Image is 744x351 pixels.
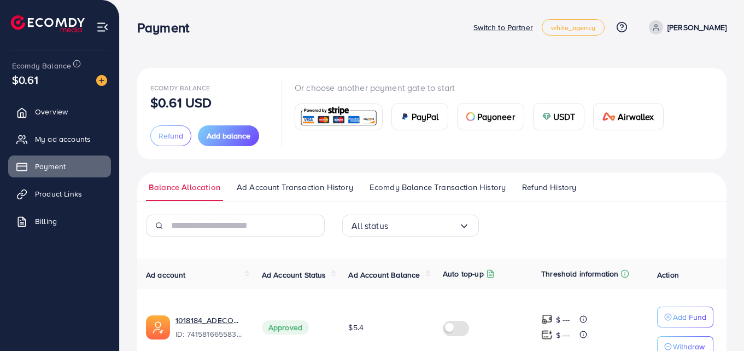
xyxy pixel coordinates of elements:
[237,181,353,193] span: Ad Account Transaction History
[618,110,654,123] span: Airwallex
[401,112,409,121] img: card
[541,267,618,280] p: Threshold information
[207,130,250,141] span: Add balance
[150,125,191,146] button: Refund
[466,112,475,121] img: card
[657,307,713,327] button: Add Fund
[262,320,309,335] span: Approved
[96,75,107,86] img: image
[342,215,479,237] div: Search for option
[556,329,570,342] p: $ ---
[35,106,68,117] span: Overview
[8,101,111,123] a: Overview
[556,313,570,326] p: $ ---
[553,110,576,123] span: USDT
[473,21,533,34] p: Switch to Partner
[8,156,111,177] a: Payment
[645,20,727,34] a: [PERSON_NAME]
[667,21,727,34] p: [PERSON_NAME]
[35,216,57,227] span: Billing
[96,21,109,33] img: menu
[8,128,111,150] a: My ad accounts
[348,322,364,333] span: $5.4
[542,112,551,121] img: card
[11,15,85,32] img: logo
[146,269,186,280] span: Ad account
[657,269,679,280] span: Action
[298,105,379,129] img: card
[412,110,439,123] span: PayPal
[150,96,212,109] p: $0.61 USD
[8,210,111,232] a: Billing
[137,20,198,36] h3: Payment
[146,315,170,340] img: ic-ads-acc.e4c84228.svg
[388,217,459,234] input: Search for option
[522,181,576,193] span: Refund History
[391,103,448,130] a: cardPayPal
[175,315,244,340] div: <span class='underline'>1018184_ADECOM_1726629369576</span></br>7415816655839723537
[159,130,183,141] span: Refund
[551,24,595,31] span: white_agency
[593,103,663,130] a: cardAirwallex
[443,267,484,280] p: Auto top-up
[602,112,616,121] img: card
[348,269,420,280] span: Ad Account Balance
[295,103,383,130] a: card
[262,269,326,280] span: Ad Account Status
[198,125,259,146] button: Add balance
[35,134,91,145] span: My ad accounts
[457,103,524,130] a: cardPayoneer
[12,72,38,88] span: $0.61
[35,161,66,172] span: Payment
[477,110,515,123] span: Payoneer
[541,314,553,325] img: top-up amount
[542,19,605,36] a: white_agency
[12,60,71,71] span: Ecomdy Balance
[673,310,706,324] p: Add Fund
[295,81,672,94] p: Or choose another payment gate to start
[541,329,553,341] img: top-up amount
[370,181,506,193] span: Ecomdy Balance Transaction History
[150,83,210,93] span: Ecomdy Balance
[35,188,82,199] span: Product Links
[533,103,585,130] a: cardUSDT
[352,217,388,234] span: All status
[175,315,244,326] a: 1018184_ADECOM_1726629369576
[175,329,244,340] span: ID: 7415816655839723537
[8,183,111,205] a: Product Links
[149,181,220,193] span: Balance Allocation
